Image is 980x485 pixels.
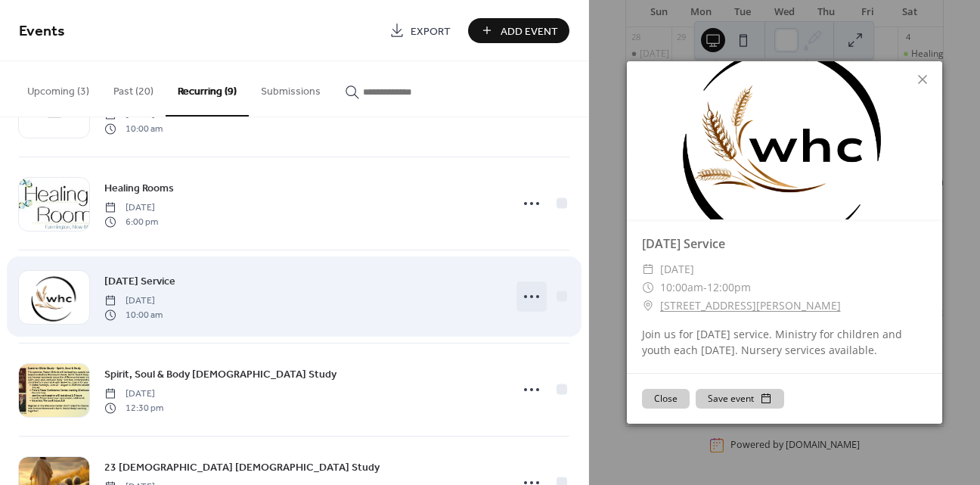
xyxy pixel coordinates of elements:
[642,389,690,409] button: Close
[101,61,166,115] button: Past (20)
[104,365,336,383] a: Spirit, Soul & Body [DEMOGRAPHIC_DATA] Study
[468,18,569,43] button: Add Event
[642,297,654,315] div: ​
[703,280,707,294] span: -
[249,61,333,115] button: Submissions
[660,260,694,278] span: [DATE]
[104,274,175,290] span: [DATE] Service
[642,278,654,297] div: ​
[707,280,751,294] span: 12:00pm
[411,23,451,39] span: Export
[627,326,942,358] div: Join us for [DATE] service. Ministry for children and youth each [DATE]. Nursery services available.
[104,294,163,308] span: [DATE]
[104,272,175,290] a: [DATE] Service
[166,61,249,117] button: Recurring (9)
[104,179,174,197] a: Healing Rooms
[104,401,163,415] span: 12:30 pm
[501,23,558,39] span: Add Event
[627,235,942,253] div: [DATE] Service
[104,181,174,197] span: Healing Rooms
[642,260,654,278] div: ​
[660,280,703,294] span: 10:00am
[378,18,462,43] a: Export
[19,17,65,46] span: Events
[15,61,101,115] button: Upcoming (3)
[104,367,336,383] span: Spirit, Soul & Body [DEMOGRAPHIC_DATA] Study
[104,122,163,135] span: 10:00 am
[104,215,158,229] span: 6:00 pm
[104,459,380,476] a: 23 [DEMOGRAPHIC_DATA] [DEMOGRAPHIC_DATA] Study
[104,201,158,215] span: [DATE]
[660,297,841,315] a: [STREET_ADDRESS][PERSON_NAME]
[104,460,380,476] span: 23 [DEMOGRAPHIC_DATA] [DEMOGRAPHIC_DATA] Study
[104,308,163,322] span: 10:00 am
[696,389,784,409] button: Save event
[104,387,163,401] span: [DATE]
